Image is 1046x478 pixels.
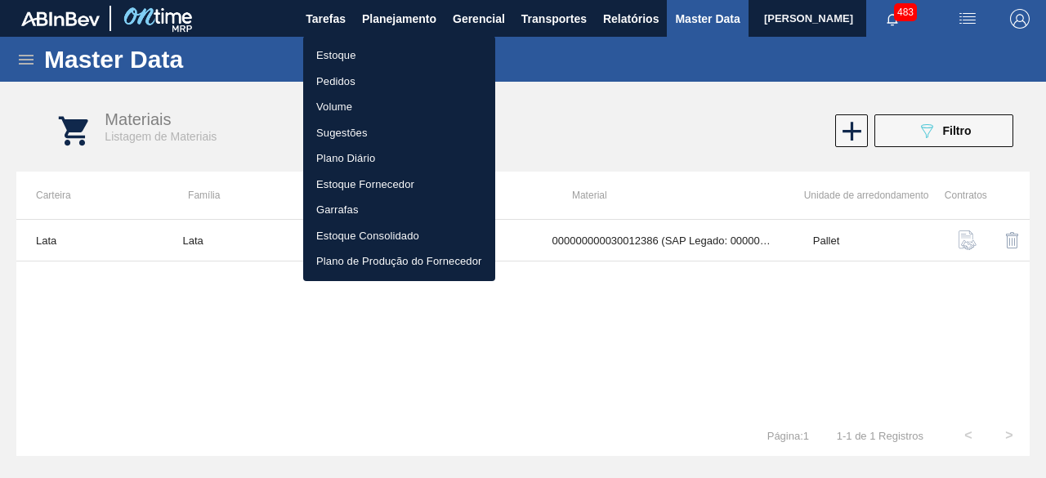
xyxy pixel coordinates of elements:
a: Estoque [303,42,495,69]
a: Pedidos [303,69,495,95]
a: Estoque Fornecedor [303,172,495,198]
a: Estoque Consolidado [303,223,495,249]
a: Garrafas [303,197,495,223]
a: Plano Diário [303,145,495,172]
a: Plano de Produção do Fornecedor [303,248,495,275]
a: Volume [303,94,495,120]
a: Sugestões [303,120,495,146]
